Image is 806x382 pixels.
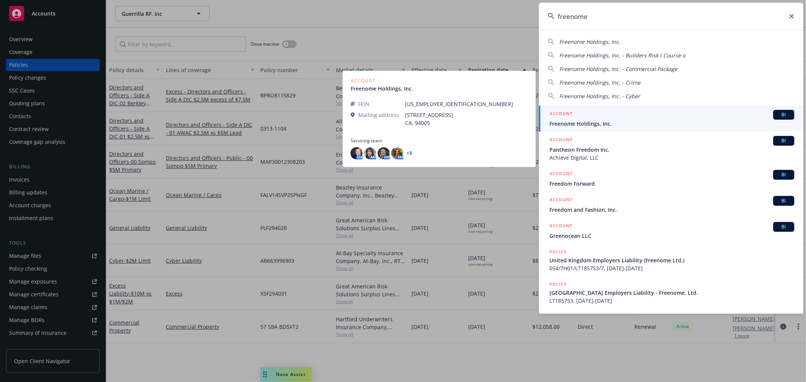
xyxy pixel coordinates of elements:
[549,120,794,128] span: Freenome Holdings, Inc.
[549,256,794,264] span: United Kingdom Employers Liability (Freenome Ltd.)
[776,197,791,204] span: BI
[559,38,620,45] span: Freenome Holdings, Inc.
[549,196,572,205] h5: ACCOUNT
[539,244,803,276] a: POLICYUnited Kingdom Employers Liability (Freenome Ltd.)054/7H01/LT185753/7, [DATE]-[DATE]
[549,154,794,162] span: Achieve Digital, LLC
[539,3,803,30] input: Search...
[539,106,803,132] a: ACCOUNTBIFreenome Holdings, Inc.
[549,264,794,272] span: 054/7H01/LT185753/7, [DATE]-[DATE]
[549,248,567,256] h5: POLICY
[539,132,803,166] a: ACCOUNTBIPantheon Freedom Inc.Achieve Digital, LLC
[549,289,794,297] span: [GEOGRAPHIC_DATA] Employers Liability - Freenome, Ltd.
[549,110,572,119] h5: ACCOUNT
[549,297,794,305] span: LT185753, [DATE]-[DATE]
[539,218,803,244] a: ACCOUNTBIGreenocean LLC
[549,313,567,320] h5: POLICY
[539,309,803,341] a: POLICY
[549,206,794,214] span: Freedom and Fashion, Inc.
[776,171,791,178] span: BI
[776,137,791,144] span: BI
[776,223,791,230] span: BI
[549,232,794,240] span: Greenocean LLC
[559,65,678,72] span: Freenome Holdings, Inc. - Commercial Package
[559,92,640,100] span: Freenome Holdings, Inc. - Cyber
[549,136,572,145] h5: ACCOUNT
[549,180,794,188] span: Freedom Forward
[549,170,572,179] h5: ACCOUNT
[549,222,572,231] h5: ACCOUNT
[539,192,803,218] a: ACCOUNTBIFreedom and Fashion, Inc.
[559,52,685,59] span: Freenome Holdings, Inc. - Builders Risk / Course o
[776,111,791,118] span: BI
[559,79,640,86] span: Freenome Holdings, Inc. - Crime
[549,280,567,288] h5: POLICY
[539,166,803,192] a: ACCOUNTBIFreedom Forward
[539,276,803,309] a: POLICY[GEOGRAPHIC_DATA] Employers Liability - Freenome, Ltd.LT185753, [DATE]-[DATE]
[549,146,794,154] span: Pantheon Freedom Inc.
